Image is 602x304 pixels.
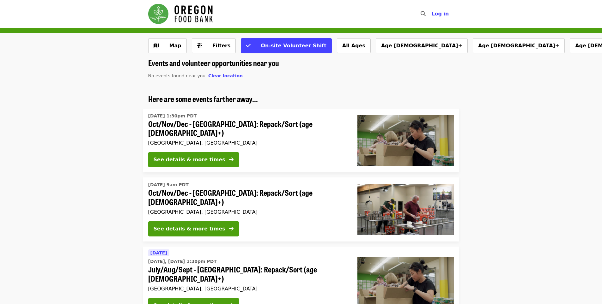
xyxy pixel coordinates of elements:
span: Oct/Nov/Dec - [GEOGRAPHIC_DATA]: Repack/Sort (age [DEMOGRAPHIC_DATA]+) [148,188,347,206]
button: All Ages [337,38,371,53]
a: See details for "Oct/Nov/Dec - Portland: Repack/Sort (age 8+)" [143,109,459,173]
button: Show map view [148,38,187,53]
div: [GEOGRAPHIC_DATA], [GEOGRAPHIC_DATA] [148,209,347,215]
button: See details & more times [148,152,239,167]
div: [GEOGRAPHIC_DATA], [GEOGRAPHIC_DATA] [148,286,347,292]
span: No events found near you. [148,73,207,78]
div: See details & more times [154,225,225,233]
span: [DATE] [150,250,167,255]
span: Events and volunteer opportunities near you [148,57,279,68]
img: Oct/Nov/Dec - Portland: Repack/Sort (age 16+) organized by Oregon Food Bank [357,184,454,235]
time: [DATE] 9am PDT [148,182,189,188]
i: map icon [154,43,159,49]
button: See details & more times [148,221,239,236]
i: search icon [421,11,426,17]
time: [DATE] 1:30pm PDT [148,113,197,119]
time: [DATE], [DATE] 1:30pm PDT [148,258,217,265]
img: Oregon Food Bank - Home [148,4,213,24]
button: Filters (0 selected) [192,38,236,53]
span: Map [169,43,181,49]
i: arrow-right icon [229,157,234,163]
span: Filters [212,43,231,49]
span: Clear location [208,73,243,78]
span: Here are some events farther away... [148,93,258,104]
button: On-site Volunteer Shift [241,38,331,53]
input: Search [429,6,435,21]
span: Log in [431,11,449,17]
a: See details for "Oct/Nov/Dec - Portland: Repack/Sort (age 16+)" [143,177,459,241]
span: On-site Volunteer Shift [261,43,326,49]
button: Log in [426,8,454,20]
button: Age [DEMOGRAPHIC_DATA]+ [376,38,468,53]
button: Age [DEMOGRAPHIC_DATA]+ [473,38,565,53]
i: arrow-right icon [229,226,234,232]
i: sliders-h icon [197,43,202,49]
button: Clear location [208,73,243,79]
span: July/Aug/Sept - [GEOGRAPHIC_DATA]: Repack/Sort (age [DEMOGRAPHIC_DATA]+) [148,265,347,283]
img: Oct/Nov/Dec - Portland: Repack/Sort (age 8+) organized by Oregon Food Bank [357,115,454,166]
i: check icon [246,43,251,49]
span: Oct/Nov/Dec - [GEOGRAPHIC_DATA]: Repack/Sort (age [DEMOGRAPHIC_DATA]+) [148,119,347,138]
div: See details & more times [154,156,225,164]
div: [GEOGRAPHIC_DATA], [GEOGRAPHIC_DATA] [148,140,347,146]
